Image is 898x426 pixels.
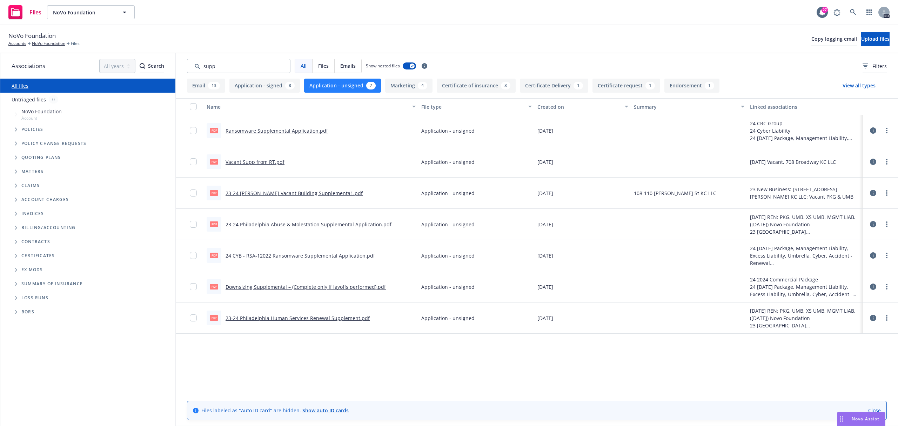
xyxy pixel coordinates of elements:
input: Toggle Row Selected [190,158,197,165]
span: Matters [21,169,43,174]
div: Search [140,59,164,73]
div: 23 [GEOGRAPHIC_DATA] [750,322,860,329]
div: Folder Tree Example [0,221,175,319]
span: All [301,62,307,69]
button: File type [418,98,534,115]
button: Certificate of insurance [437,79,516,93]
button: Copy logging email [811,32,857,46]
a: Search [846,5,860,19]
button: Nova Assist [837,412,885,426]
span: pdf [210,284,218,289]
div: File type [421,103,524,111]
span: Application - unsigned [421,127,475,134]
div: Linked associations [750,103,860,111]
span: pdf [210,159,218,164]
input: Select all [190,103,197,110]
button: Filters [863,59,887,73]
input: Toggle Row Selected [190,252,197,259]
a: 23-24 Philadelphia Abuse & Molestation Supplemental Application.pdf [226,221,391,228]
a: more [883,189,891,197]
span: Certificates [21,254,55,258]
span: NoVo Foundation [8,31,56,40]
div: 0 [49,95,58,104]
a: Show auto ID cards [302,407,349,414]
button: Name [204,98,418,115]
span: Invoices [21,212,44,216]
span: Nova Assist [852,416,879,422]
button: Created on [535,98,631,115]
a: more [883,314,891,322]
span: 108-110 [PERSON_NAME] St KC LLC [634,189,716,197]
div: 8 [285,82,295,89]
a: All files [12,82,28,89]
span: pdf [210,128,218,133]
div: 4 [418,82,427,89]
a: Close [868,407,881,414]
div: 7 [366,82,376,89]
a: 23-24 [PERSON_NAME] Vacant Building Supplementa1.pdf [226,190,363,197]
span: Billing/Accounting [21,226,76,230]
span: Account [21,115,62,121]
span: Policies [21,127,43,132]
span: [DATE] [537,189,553,197]
span: BORs [21,310,34,314]
span: Contracts [21,240,50,244]
div: 24 Cyber Liability [750,127,860,134]
span: NoVo Foundation [21,108,62,115]
div: Tree Example [0,106,175,221]
div: 1 [705,82,714,89]
a: 24 CYB - RSA-12022 Ransomware Supplemental Application.pdf [226,252,375,259]
div: 24 [DATE] Package, Management Liability, Excess Liability, Umbrella, Cyber, Accident - Renewal [750,134,860,142]
a: more [883,126,891,135]
span: [DATE] [537,283,553,291]
span: Claims [21,184,40,188]
span: NoVo Foundation [53,9,114,16]
div: Created on [537,103,621,111]
span: Associations [12,61,45,71]
div: [DATE] REN: PKG, UMB, XS UMB, MGMT LIAB, ([DATE]) Novo Foundation [750,213,860,228]
div: 23 [GEOGRAPHIC_DATA] [750,228,860,235]
div: 24 2024 Commercial Package [750,276,860,283]
div: [DATE] REN: PKG, UMB, XS UMB, MGMT LIAB, ([DATE]) Novo Foundation [750,307,860,322]
a: Untriaged files [12,96,46,103]
button: Linked associations [747,98,863,115]
span: Files [29,9,41,15]
span: pdf [210,253,218,258]
span: Application - unsigned [421,189,475,197]
span: Policy change requests [21,141,86,146]
div: 13 [208,82,220,89]
span: Account charges [21,198,69,202]
span: Files [71,40,80,47]
span: pdf [210,190,218,195]
input: Toggle Row Selected [190,127,197,134]
span: [DATE] [537,252,553,259]
div: 24 [DATE] Package, Management Liability, Excess Liability, Umbrella, Cyber, Accident - Renewal [750,245,860,267]
div: Summary [634,103,736,111]
button: Marketing [385,79,433,93]
button: Application - unsigned [304,79,381,93]
span: Quoting plans [21,155,61,160]
button: NoVo Foundation [47,5,135,19]
a: more [883,158,891,166]
span: [DATE] [537,314,553,322]
a: Files [6,2,44,22]
span: Files labeled as "Auto ID card" are hidden. [201,407,349,414]
span: Ex Mods [21,268,43,272]
a: Ransomware Supplemental Application.pdf [226,127,328,134]
input: Search by keyword... [187,59,290,73]
a: Switch app [862,5,876,19]
span: Application - unsigned [421,158,475,166]
a: Downsizing Supplemental – (Complete only if layoffs performed).pdf [226,284,386,290]
a: NoVo Foundation [32,40,65,47]
span: Summary of insurance [21,282,83,286]
span: Upload files [861,35,890,42]
button: Application - signed [229,79,300,93]
a: Vacant Supp from RT.pdf [226,159,284,165]
div: 3 [501,82,510,89]
span: Application - unsigned [421,314,475,322]
span: Show nested files [366,63,400,69]
div: Name [207,103,408,111]
button: SearchSearch [140,59,164,73]
div: 1 [574,82,583,89]
input: Toggle Row Selected [190,189,197,197]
